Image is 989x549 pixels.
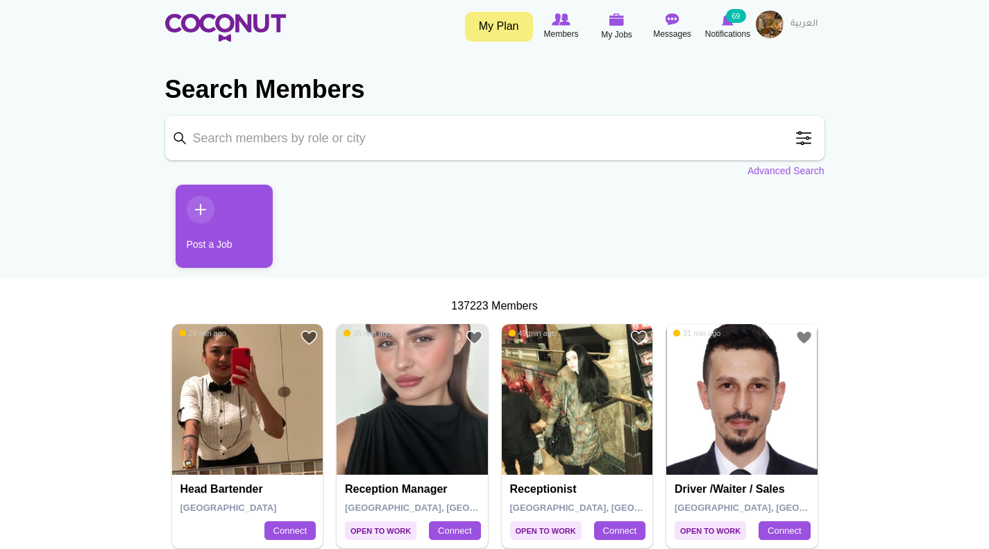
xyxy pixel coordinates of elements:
a: Connect [429,521,480,541]
span: Open to Work [510,521,582,540]
img: Browse Members [552,13,570,26]
input: Search members by role or city [165,116,825,160]
span: 31 min ago [673,328,720,338]
a: Advanced Search [747,164,825,178]
h4: Driver /waiter / sales [675,483,813,496]
li: 1 / 1 [165,185,262,278]
span: 49 min ago [509,328,556,338]
a: Add to Favourites [466,329,483,346]
span: Open to Work [675,521,746,540]
span: 35 min ago [344,328,391,338]
a: Connect [759,521,810,541]
a: Connect [594,521,645,541]
img: Messages [666,13,679,26]
small: 69 [726,9,745,23]
a: Add to Favourites [301,329,318,346]
a: Notifications Notifications 69 [700,10,756,42]
a: Add to Favourites [795,329,813,346]
span: Notifications [705,27,750,41]
a: Add to Favourites [630,329,648,346]
img: Notifications [722,13,734,26]
a: My Plan [465,12,533,42]
span: [GEOGRAPHIC_DATA] [180,502,277,513]
a: Messages Messages [645,10,700,42]
span: [GEOGRAPHIC_DATA], [GEOGRAPHIC_DATA] [510,502,708,513]
span: [GEOGRAPHIC_DATA], [GEOGRAPHIC_DATA] [345,502,543,513]
span: 29 min ago [179,328,226,338]
span: [GEOGRAPHIC_DATA], [GEOGRAPHIC_DATA] [675,502,872,513]
h4: Receptionist [510,483,648,496]
span: Members [543,27,578,41]
a: Post a Job [176,185,273,268]
a: العربية [784,10,825,38]
a: Connect [264,521,316,541]
img: Home [165,14,286,42]
div: 137223 Members [165,298,825,314]
a: My Jobs My Jobs [589,10,645,43]
h2: Search Members [165,73,825,106]
span: My Jobs [601,28,632,42]
img: My Jobs [609,13,625,26]
h4: Reception Manager [345,483,483,496]
span: Messages [653,27,691,41]
h4: Head Bartender [180,483,319,496]
a: Browse Members Members [534,10,589,42]
span: Open to Work [345,521,416,540]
